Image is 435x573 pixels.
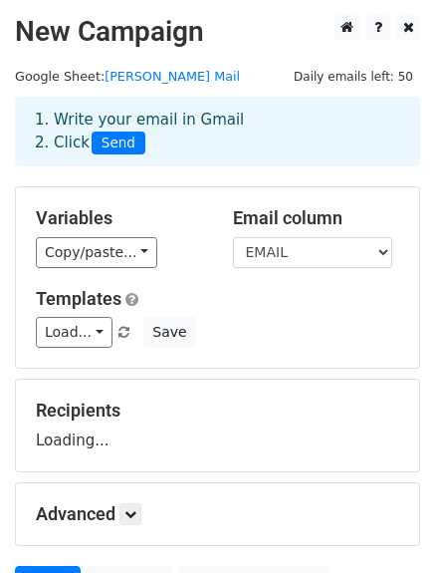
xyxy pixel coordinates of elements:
a: [PERSON_NAME] Mail [105,69,240,84]
h5: Email column [233,207,400,229]
small: Google Sheet: [15,69,240,84]
a: Templates [36,288,121,309]
a: Load... [36,317,112,348]
h5: Recipients [36,400,399,422]
a: Daily emails left: 50 [287,69,420,84]
a: Copy/paste... [36,237,157,268]
div: 1. Write your email in Gmail 2. Click [20,109,415,154]
h2: New Campaign [15,15,420,49]
div: Loading... [36,400,399,451]
span: Send [92,132,145,155]
h5: Advanced [36,503,399,525]
button: Save [143,317,195,348]
h5: Variables [36,207,203,229]
span: Daily emails left: 50 [287,66,420,88]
